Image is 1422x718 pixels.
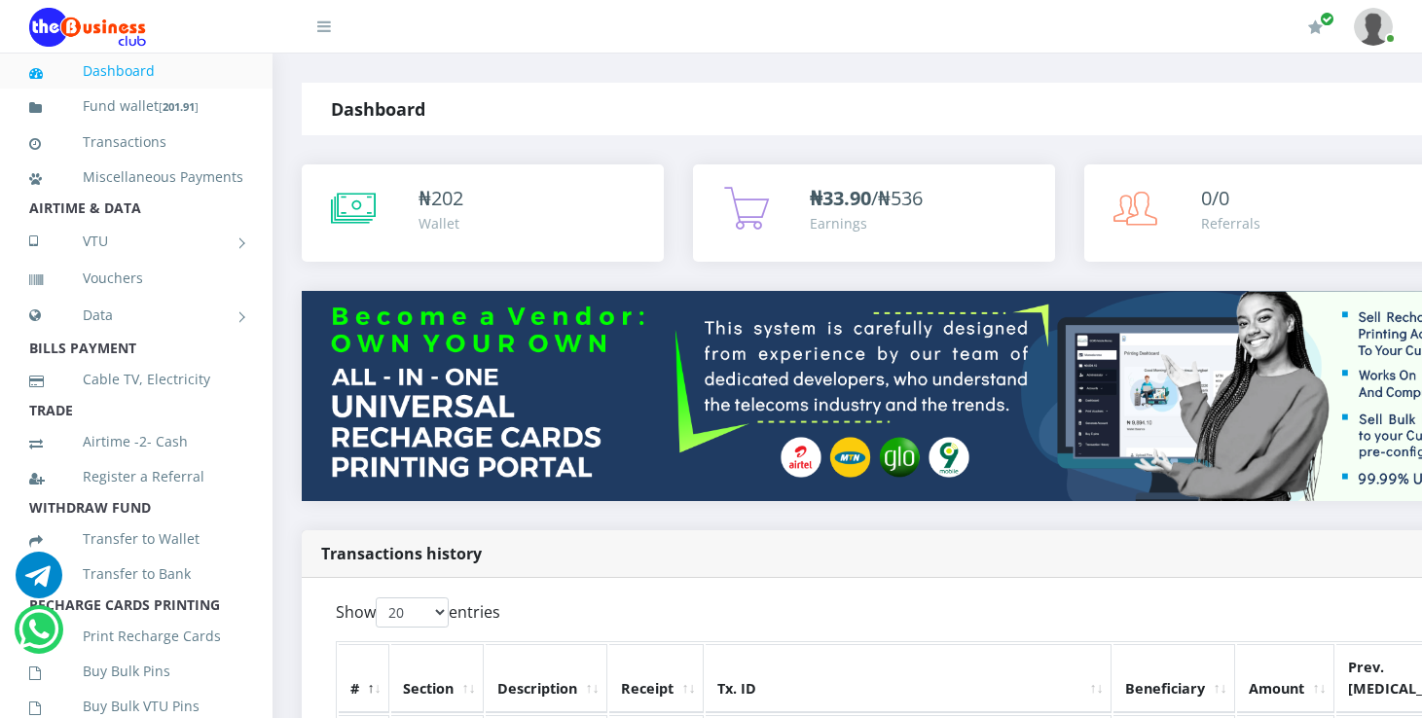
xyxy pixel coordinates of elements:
[376,597,449,628] select: Showentries
[29,552,243,596] a: Transfer to Bank
[302,164,664,262] a: ₦202 Wallet
[693,164,1055,262] a: ₦33.90/₦536 Earnings
[29,419,243,464] a: Airtime -2- Cash
[163,99,195,114] b: 201.91
[29,649,243,694] a: Buy Bulk Pins
[29,217,243,266] a: VTU
[16,566,62,598] a: Chat for support
[1113,644,1235,712] th: Beneficiary: activate to sort column ascending
[321,543,482,564] strong: Transactions history
[1201,213,1260,233] div: Referrals
[29,357,243,402] a: Cable TV, Electricity
[810,213,923,233] div: Earnings
[336,597,500,628] label: Show entries
[1354,8,1393,46] img: User
[810,185,923,211] span: /₦536
[18,621,58,653] a: Chat for support
[486,644,607,712] th: Description: activate to sort column ascending
[609,644,704,712] th: Receipt: activate to sort column ascending
[1320,12,1334,26] span: Renew/Upgrade Subscription
[29,454,243,499] a: Register a Referral
[331,97,425,121] strong: Dashboard
[1237,644,1334,712] th: Amount: activate to sort column ascending
[29,155,243,199] a: Miscellaneous Payments
[810,185,871,211] b: ₦33.90
[29,120,243,164] a: Transactions
[431,185,463,211] span: 202
[29,8,146,47] img: Logo
[339,644,389,712] th: #: activate to sort column descending
[29,256,243,301] a: Vouchers
[29,291,243,340] a: Data
[159,99,199,114] small: [ ]
[1201,185,1229,211] span: 0/0
[1308,19,1323,35] i: Renew/Upgrade Subscription
[29,49,243,93] a: Dashboard
[419,184,463,213] div: ₦
[391,644,484,712] th: Section: activate to sort column ascending
[419,213,463,233] div: Wallet
[29,84,243,129] a: Fund wallet[201.91]
[706,644,1112,712] th: Tx. ID: activate to sort column ascending
[29,517,243,561] a: Transfer to Wallet
[29,614,243,659] a: Print Recharge Cards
